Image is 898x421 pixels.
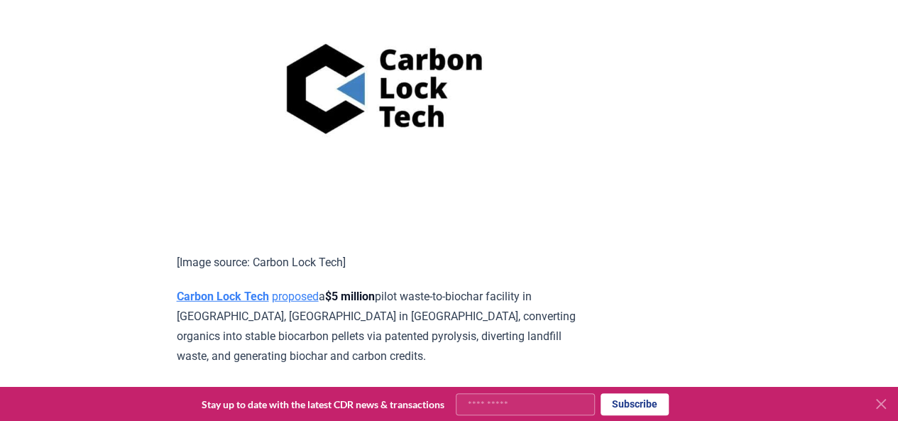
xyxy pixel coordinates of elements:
[177,287,592,366] p: a pilot waste-to-biochar facility in [GEOGRAPHIC_DATA], [GEOGRAPHIC_DATA] in [GEOGRAPHIC_DATA], c...
[177,290,269,303] a: Carbon Lock Tech
[272,290,319,303] a: proposed
[325,290,375,303] strong: $5 million
[177,253,592,273] p: [Image source: Carbon Lock Tech]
